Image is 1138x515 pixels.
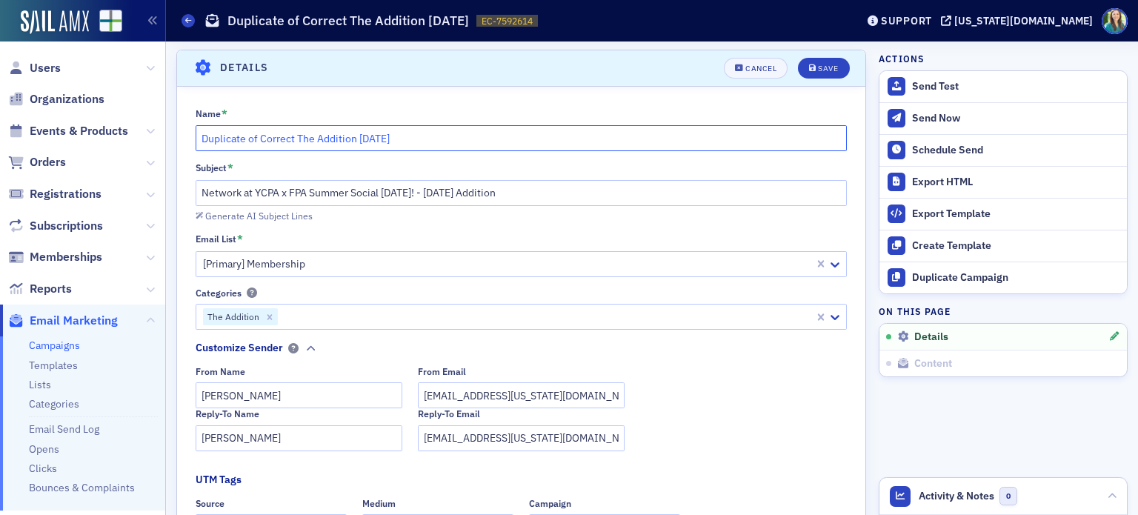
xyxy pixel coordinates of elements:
a: Subscriptions [8,218,103,234]
span: Content [914,357,952,371]
span: Activity & Notes [919,488,994,504]
div: Cancel [745,64,776,73]
span: Users [30,60,61,76]
div: Save [818,64,838,73]
div: Send Test [912,80,1119,93]
span: Events & Products [30,123,128,139]
div: Subject [196,162,227,173]
div: From Email [418,366,466,377]
a: Orders [8,154,66,170]
button: Duplicate Campaign [879,262,1127,293]
span: 0 [999,487,1018,505]
button: [US_STATE][DOMAIN_NAME] [941,16,1098,26]
span: Email Marketing [30,313,118,329]
button: Send Test [879,71,1127,102]
span: Reports [30,281,72,297]
a: Clicks [29,462,57,475]
div: Reply-To Email [418,408,480,419]
a: Email Marketing [8,313,118,329]
div: Export HTML [912,176,1119,189]
span: Organizations [30,91,104,107]
div: Source [196,498,224,509]
div: Create Template [912,239,1119,253]
div: From Name [196,366,245,377]
span: Subscriptions [30,218,103,234]
a: Events & Products [8,123,128,139]
div: Send Now [912,112,1119,125]
a: Opens [29,442,59,456]
a: Email Send Log [29,422,99,436]
a: Templates [29,359,78,372]
div: Remove The Addition [262,308,278,326]
a: Organizations [8,91,104,107]
a: Memberships [8,249,102,265]
div: [US_STATE][DOMAIN_NAME] [954,14,1093,27]
div: Duplicate Campaign [912,271,1119,285]
h1: Duplicate of Correct The Addition [DATE] [227,12,469,30]
a: Bounces & Complaints [29,481,135,494]
button: Cancel [724,58,788,79]
abbr: This field is required [227,162,233,175]
span: Memberships [30,249,102,265]
img: SailAMX [21,10,89,34]
div: Reply-To Name [196,408,259,419]
div: Medium [362,498,396,509]
div: Schedule Send [912,144,1119,157]
button: Send Now [879,102,1127,134]
h4: Details [220,60,269,76]
div: Name [196,108,221,119]
h4: On this page [879,305,1128,318]
button: Schedule Send [879,134,1127,166]
div: Categories [196,288,242,299]
span: Profile [1102,8,1128,34]
span: Details [914,330,948,344]
a: Lists [29,378,51,391]
a: Export HTML [879,166,1127,198]
abbr: This field is required [237,233,243,246]
a: Reports [8,281,72,297]
span: Registrations [30,186,102,202]
div: UTM Tags [196,472,242,488]
a: Registrations [8,186,102,202]
abbr: This field is required [222,107,227,121]
div: Generate AI Subject Lines [205,212,313,220]
a: Users [8,60,61,76]
a: Categories [29,397,79,411]
a: Create Template [879,230,1127,262]
button: Save [798,58,849,79]
a: Export Template [879,198,1127,230]
div: Export Template [912,207,1119,221]
span: Orders [30,154,66,170]
span: EC-7592614 [482,15,533,27]
button: Generate AI Subject Lines [196,207,313,221]
div: Customize Sender [196,340,283,356]
div: Email List [196,233,236,245]
div: Campaign [529,498,571,509]
img: SailAMX [99,10,122,33]
div: The Addition [203,308,262,326]
div: Support [881,14,932,27]
a: Campaigns [29,339,80,352]
h4: Actions [879,52,925,65]
a: View Homepage [89,10,122,35]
